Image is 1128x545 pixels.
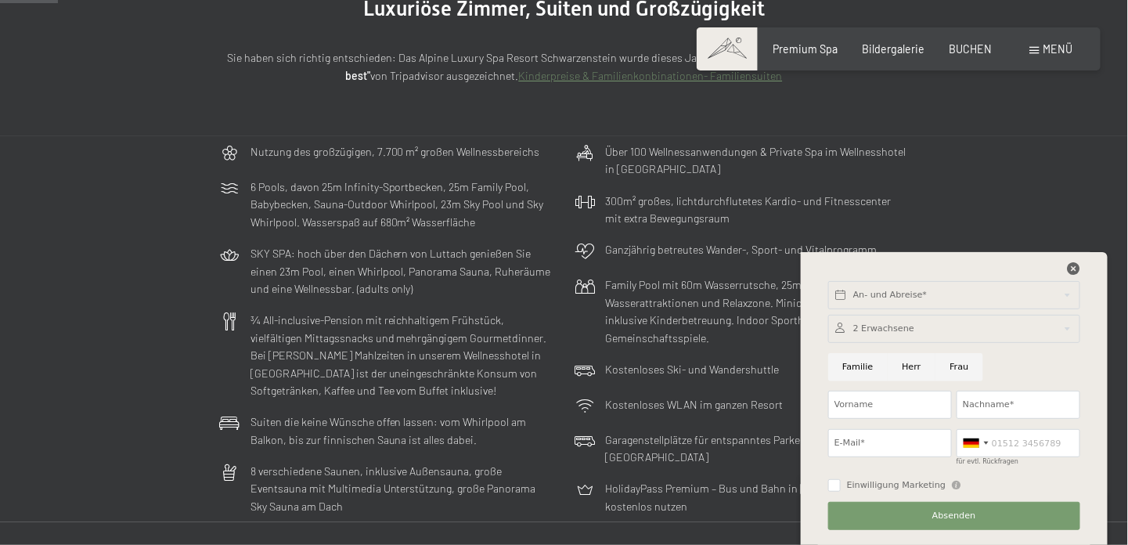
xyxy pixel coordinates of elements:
[957,429,1080,457] input: 01512 3456789
[250,179,554,232] p: 6 Pools, davon 25m Infinity-Sportbecken, 25m Family Pool, Babybecken, Sauna-Outdoor Whirlpool, 23...
[773,42,838,56] a: Premium Spa
[519,69,783,82] a: Kinderpreise & Familienkonbinationen- Familiensuiten
[932,510,976,522] span: Absenden
[949,42,992,56] a: BUCHEN
[1043,42,1073,56] span: Menü
[250,463,554,516] p: 8 verschiedene Saunen, inklusive Außensauna, große Eventsauna mit Multimedia Unterstützung, große...
[220,49,909,85] p: Sie haben sich richtig entschieden: Das Alpine Luxury Spa Resort Schwarzenstein wurde dieses Jahr...
[250,245,554,298] p: SKY SPA: hoch über den Dächern von Luttach genießen Sie einen 23m Pool, einen Whirlpool, Panorama...
[605,143,909,179] p: Über 100 Wellnessanwendungen & Private Spa im Wellnesshotel in [GEOGRAPHIC_DATA]
[605,431,909,467] p: Garagenstellplätze für entspanntes Parken im Wellnesshotel in [GEOGRAPHIC_DATA]
[605,241,877,259] p: Ganzjährig betreutes Wander-, Sport- und Vitalprogramm
[605,480,909,515] p: HolidayPass Premium – Bus und Bahn in [GEOGRAPHIC_DATA] kostenlos nutzen
[346,51,901,82] strong: Travellers' Choiche "Best of the best"
[605,361,779,379] p: Kostenloses Ski- und Wandershuttle
[862,42,924,56] a: Bildergalerie
[250,143,540,161] p: Nutzung des großzügigen, 7.700 m² großen Wellnessbereichs
[250,312,554,400] p: ¾ All-inclusive-Pension mit reichhaltigem Frühstück, vielfältigen Mittagssnacks und mehrgängigem ...
[250,413,554,449] p: Suiten die keine Wünsche offen lassen: vom Whirlpool am Balkon, bis zur finnischen Sauna ist alle...
[828,502,1080,530] button: Absenden
[605,276,909,347] p: Family Pool mit 60m Wasserrutsche, 25m Becken, Babypool mit Wasserattraktionen und Relaxzone. Min...
[847,479,946,492] span: Einwilligung Marketing
[957,430,993,457] div: Germany (Deutschland): +49
[605,396,783,414] p: Kostenloses WLAN im ganzen Resort
[957,458,1018,465] label: für evtl. Rückfragen
[605,193,909,228] p: 300m² großes, lichtdurchflutetes Kardio- und Fitnesscenter mit extra Bewegungsraum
